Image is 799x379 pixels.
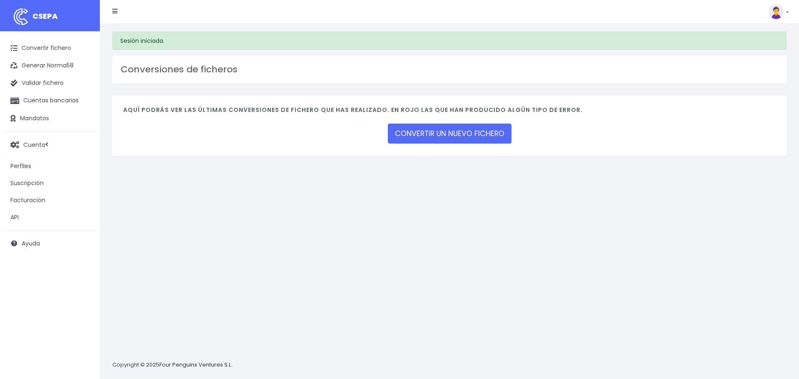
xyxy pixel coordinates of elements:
a: Facturación [4,192,96,209]
a: Ayuda [4,235,96,252]
a: Perfiles [4,158,96,175]
p: Copyright © 2025 . [112,361,233,369]
a: CONVERTIR UN NUEVO FICHERO [388,124,511,144]
a: Cuenta [4,136,96,154]
a: Convertir fichero [4,40,96,57]
a: API [4,209,96,226]
a: Generar Norma58 [4,57,96,74]
a: Suscripción [4,175,96,192]
h4: Aquí podrás ver las últimas conversiones de fichero que has realizado. En rojo las que han produc... [123,107,776,118]
a: Cuentas bancarias [4,92,96,109]
span: CSEPA [32,11,58,21]
a: Four Penguins Ventures S.L. [159,361,232,369]
h3: Conversiones de ficheros [121,64,778,75]
a: Mandatos [4,110,96,127]
img: logo [10,6,31,27]
div: Sesión iniciada. [112,32,787,50]
img: profile [769,4,784,19]
span: Cuenta [23,140,45,149]
a: Validar fichero [4,74,96,92]
span: Ayuda [22,239,40,248]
